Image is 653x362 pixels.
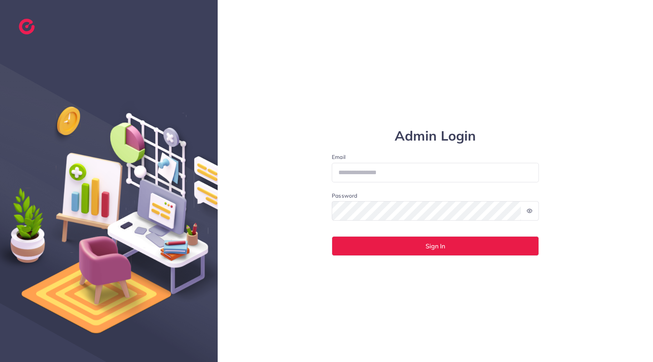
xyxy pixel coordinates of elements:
[332,236,539,256] button: Sign In
[332,153,539,161] label: Email
[332,192,357,200] label: Password
[332,128,539,144] h1: Admin Login
[426,243,445,249] span: Sign In
[19,19,35,34] img: logo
